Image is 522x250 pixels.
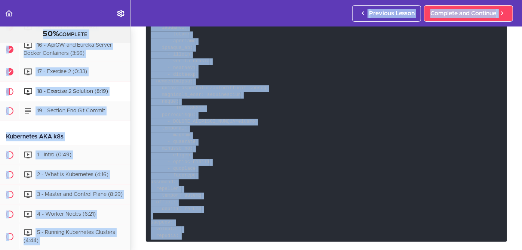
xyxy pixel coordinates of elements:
[37,69,87,74] span: 17 - Exercise 2 (0:33)
[24,229,115,243] span: 5 - Running Kubernetes Clusters (4:44)
[116,9,125,18] svg: Settings Menu
[9,29,121,39] div: COMPLETE
[37,211,96,216] span: 4 - Worker Nodes (6:21)
[43,30,59,38] span: 50%
[37,108,105,113] span: 19 - Section End Git Commit
[4,9,13,18] svg: Back to course curriculum
[37,88,108,94] span: 18 - Exercise 2 Solution (8:19)
[352,5,421,22] a: Previous Lesson
[369,9,415,18] span: Previous Lesson
[37,152,71,157] span: 1 - Intro (0:49)
[430,9,496,18] span: Complete and Continue
[37,191,123,197] span: 3 - Master and Control Plane (8:29)
[37,172,108,177] span: 2 - What is Kubernetes (4:16)
[424,5,513,22] a: Complete and Continue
